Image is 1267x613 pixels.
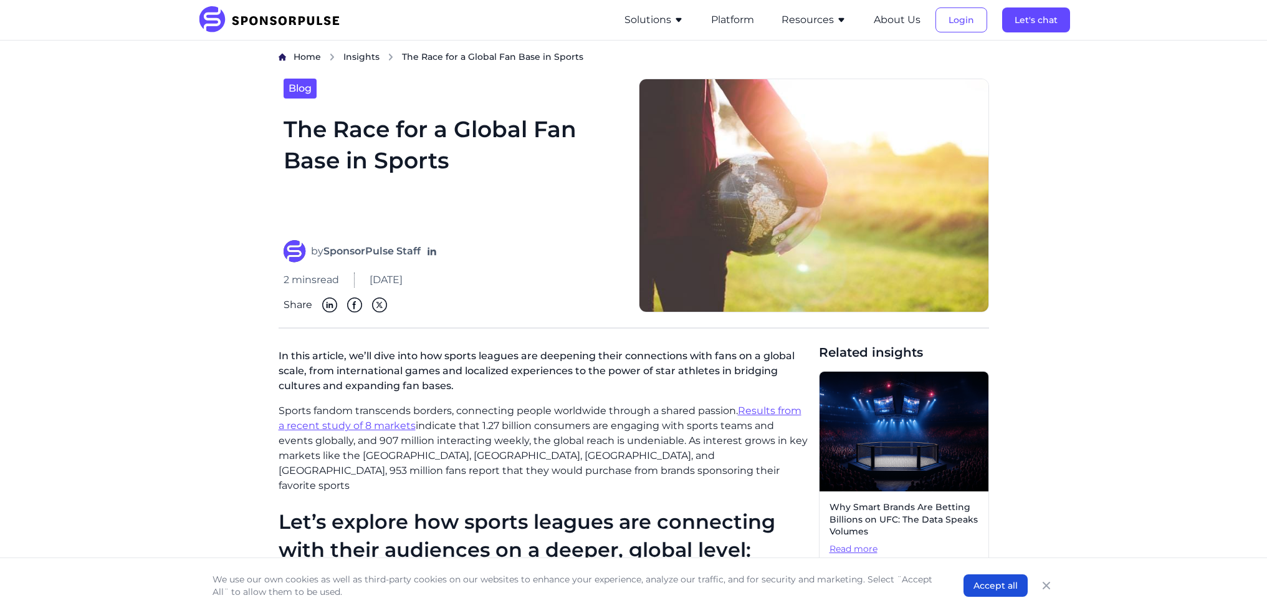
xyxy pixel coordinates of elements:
h1: The Race for a Global Fan Base in Sports [284,113,624,226]
button: Let's chat [1002,7,1070,32]
span: 2 mins read [284,273,339,287]
img: AI generated image [820,372,988,491]
span: by [311,244,421,259]
img: chevron right [328,53,336,61]
button: Resources [782,12,846,27]
p: Sports fandom transcends borders, connecting people worldwide through a shared passion. indicate ... [279,403,809,493]
span: Insights [343,51,380,62]
h1: Let’s explore how sports leagues are connecting with their audiences on a deeper, global level: [279,508,809,564]
a: Home [294,51,321,64]
button: Accept all [963,574,1028,597]
img: Linkedin [322,297,337,312]
a: Let's chat [1002,14,1070,26]
span: Related insights [819,344,989,361]
a: Follow on LinkedIn [426,245,438,258]
button: Platform [711,12,754,27]
button: About Us [874,12,920,27]
span: Share [284,297,312,312]
a: Platform [711,14,754,26]
button: Solutions [624,12,684,27]
button: Close [1038,577,1055,594]
span: Read more [830,543,978,556]
span: [DATE] [370,273,403,287]
span: The Race for a Global Fan Base in Sports [402,51,583,63]
img: SponsorPulse Staff [284,240,306,263]
a: Insights [343,51,380,64]
button: Login [935,7,987,32]
img: SponsorPulse [198,6,349,34]
img: Facebook [347,297,362,312]
iframe: Chat Widget [1205,553,1267,613]
img: Photo by Ben White, courtesy of Unsplash [639,79,989,313]
img: Twitter [372,297,387,312]
span: Why Smart Brands Are Betting Billions on UFC: The Data Speaks Volumes [830,501,978,538]
strong: SponsorPulse Staff [323,245,421,257]
span: Home [294,51,321,62]
img: chevron right [387,53,394,61]
a: About Us [874,14,920,26]
p: We use our own cookies as well as third-party cookies on our websites to enhance your experience,... [213,573,939,598]
p: In this article, we’ll dive into how sports leagues are deepening their connections with fans on ... [279,344,809,403]
a: Blog [284,79,317,99]
a: Why Smart Brands Are Betting Billions on UFC: The Data Speaks VolumesRead more [819,371,989,566]
img: Home [279,53,286,61]
a: Login [935,14,987,26]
